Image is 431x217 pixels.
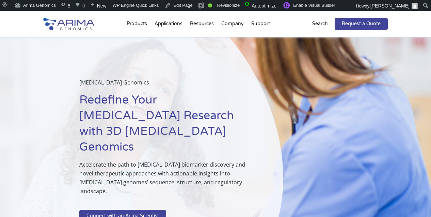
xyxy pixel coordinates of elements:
span: [PERSON_NAME] [370,3,410,9]
p: Accelerate the path to [MEDICAL_DATA] biomarker discovery and novel therapeutic approaches with a... [79,160,249,201]
a: Request a Quote [335,18,388,30]
div: Good [208,3,212,7]
p: Search [312,19,328,28]
h1: Redefine Your [MEDICAL_DATA] Research with 3D [MEDICAL_DATA] Genomics [79,92,249,160]
img: Arima-Genomics-logo [43,18,94,30]
p: [MEDICAL_DATA] Genomics [79,78,249,92]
